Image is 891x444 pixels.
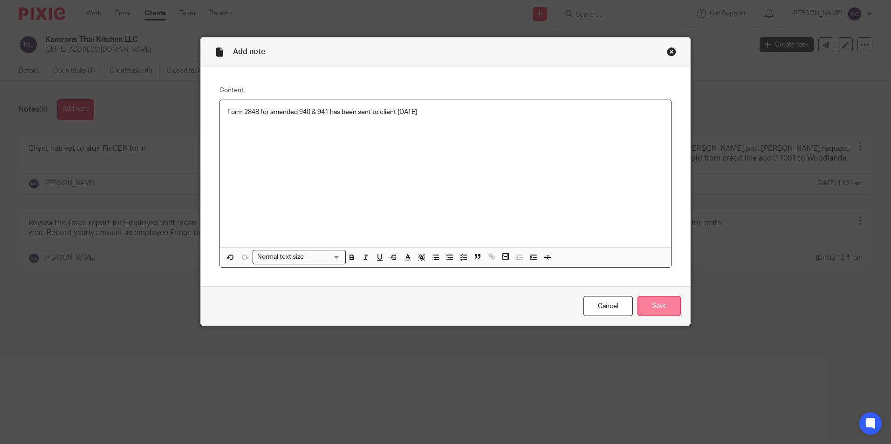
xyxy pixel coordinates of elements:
[219,86,672,95] label: Content
[255,252,306,262] span: Normal text size
[307,252,340,262] input: Search for option
[583,296,633,316] a: Cancel
[253,250,346,264] div: Search for option
[227,108,664,117] p: Form 2848 for amended 940 & 941 has been sent to client [DATE]
[637,296,681,316] input: Save
[667,47,676,56] div: Close this dialog window
[233,48,265,55] span: Add note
